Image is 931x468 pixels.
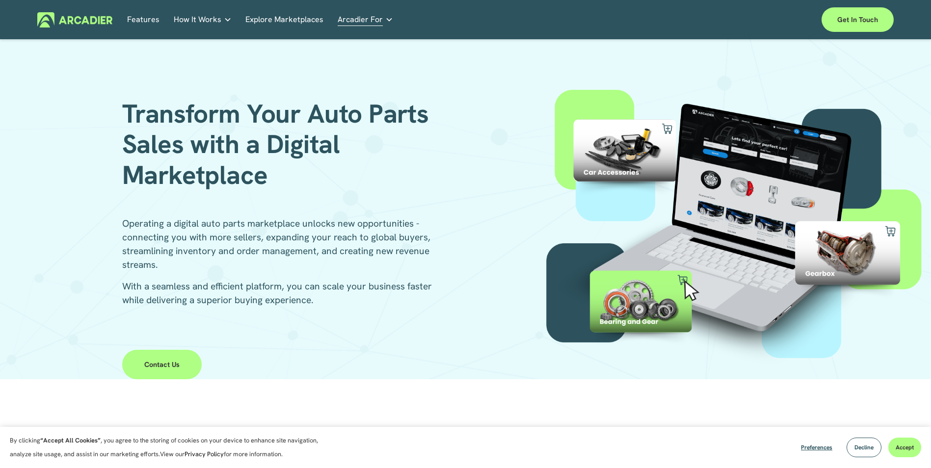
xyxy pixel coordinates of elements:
a: Features [127,12,160,27]
button: Decline [847,438,881,457]
a: Get in touch [822,7,894,32]
p: Operating a digital auto parts marketplace unlocks new opportunities - connecting you with more s... [122,217,433,272]
p: With a seamless and efficient platform, you can scale your business faster while delivering a sup... [122,280,433,307]
a: Contact Us [122,350,202,379]
span: Accept [896,443,914,451]
button: Accept [888,438,921,457]
a: Privacy Policy [185,450,224,458]
span: How It Works [174,13,221,26]
button: Preferences [794,438,840,457]
h1: Transform Your Auto Parts Sales with a Digital Marketplace [122,99,462,190]
p: By clicking , you agree to the storing of cookies on your device to enhance site navigation, anal... [10,434,329,461]
a: Explore Marketplaces [245,12,323,27]
span: Arcadier For [338,13,383,26]
span: Preferences [801,443,832,451]
span: Decline [854,443,874,451]
a: folder dropdown [338,12,393,27]
strong: “Accept All Cookies” [40,436,101,444]
img: Arcadier [37,12,112,27]
strong: Say hello to a smarter, faster, and more profitable way to do business. [329,423,606,464]
a: folder dropdown [174,12,232,27]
